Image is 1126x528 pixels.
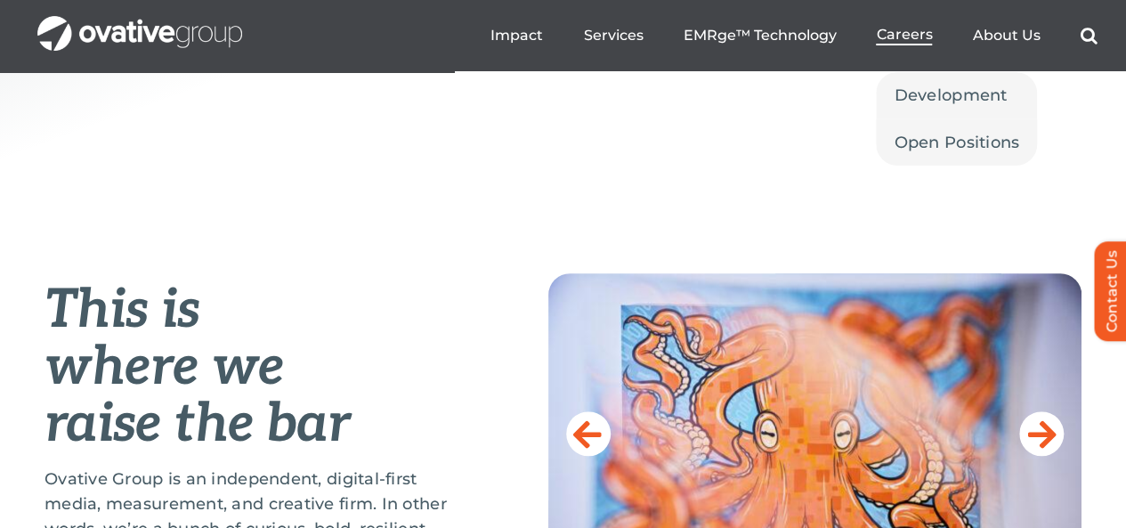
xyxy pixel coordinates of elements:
a: OG_Full_horizontal_WHT [37,14,242,31]
a: Services [583,27,643,45]
span: Open Positions [894,130,1019,155]
em: where we [45,336,284,400]
a: Careers [876,26,932,45]
span: Careers [876,26,932,44]
a: Impact [490,27,543,45]
nav: Menu [490,7,1097,64]
a: Search [1080,27,1097,45]
em: This is [45,279,199,343]
a: EMRge™ Technology [683,27,836,45]
span: Development [894,83,1007,108]
a: Development [876,72,1037,118]
em: raise the bar [45,393,350,457]
a: About Us [972,27,1040,45]
a: Open Positions [876,119,1037,166]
